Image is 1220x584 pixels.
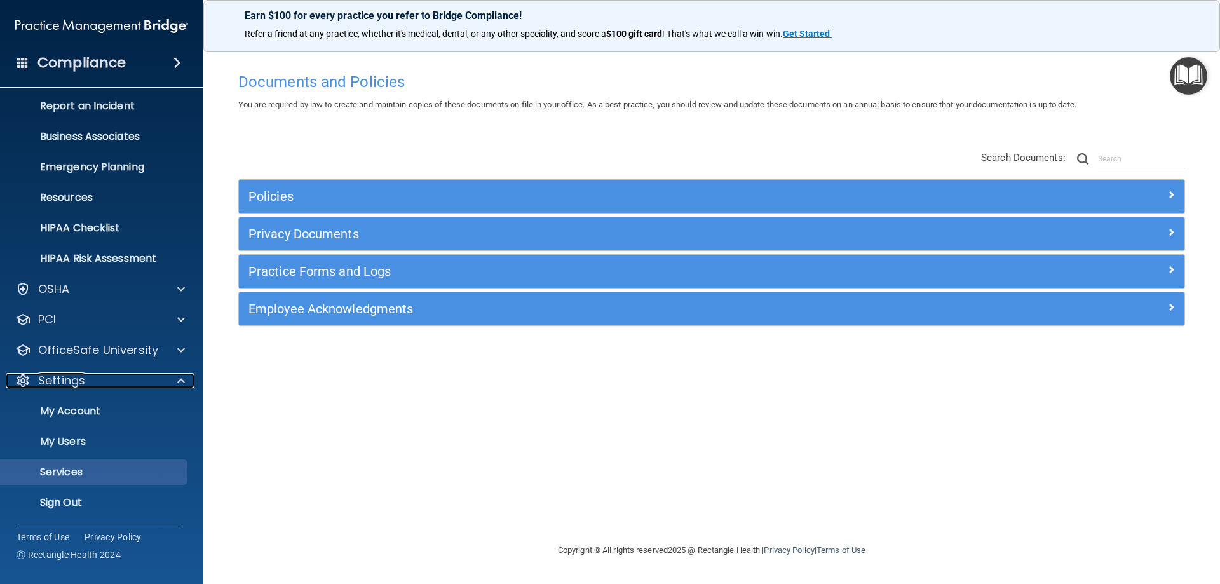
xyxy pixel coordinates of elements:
[8,100,182,112] p: Report an Incident
[248,302,939,316] h5: Employee Acknowledgments
[248,299,1175,319] a: Employee Acknowledgments
[17,548,121,561] span: Ⓒ Rectangle Health 2024
[1077,153,1088,165] img: ic-search.3b580494.png
[15,282,185,297] a: OSHA
[15,343,185,358] a: OfficeSafe University
[480,530,944,571] div: Copyright © All rights reserved 2025 @ Rectangle Health | |
[981,152,1066,163] span: Search Documents:
[15,13,188,39] img: PMB logo
[38,343,158,358] p: OfficeSafe University
[817,545,865,555] a: Terms of Use
[8,405,182,418] p: My Account
[37,54,126,72] h4: Compliance
[38,282,70,297] p: OSHA
[8,191,182,204] p: Resources
[248,224,1175,244] a: Privacy Documents
[248,227,939,241] h5: Privacy Documents
[8,252,182,265] p: HIPAA Risk Assessment
[764,545,814,555] a: Privacy Policy
[17,531,69,543] a: Terms of Use
[238,100,1076,109] span: You are required by law to create and maintain copies of these documents on file in your office. ...
[248,189,939,203] h5: Policies
[8,466,182,479] p: Services
[8,222,182,234] p: HIPAA Checklist
[783,29,832,39] a: Get Started
[38,312,56,327] p: PCI
[85,531,142,543] a: Privacy Policy
[8,435,182,448] p: My Users
[38,373,85,388] p: Settings
[8,161,182,173] p: Emergency Planning
[248,264,939,278] h5: Practice Forms and Logs
[15,312,185,327] a: PCI
[1098,149,1185,168] input: Search
[606,29,662,39] strong: $100 gift card
[8,496,182,509] p: Sign Out
[248,261,1175,282] a: Practice Forms and Logs
[662,29,783,39] span: ! That's what we call a win-win.
[783,29,830,39] strong: Get Started
[248,186,1175,207] a: Policies
[15,373,185,388] a: Settings
[8,130,182,143] p: Business Associates
[245,29,606,39] span: Refer a friend at any practice, whether it's medical, dental, or any other speciality, and score a
[245,10,1179,22] p: Earn $100 for every practice you refer to Bridge Compliance!
[1170,57,1207,95] button: Open Resource Center
[238,74,1185,90] h4: Documents and Policies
